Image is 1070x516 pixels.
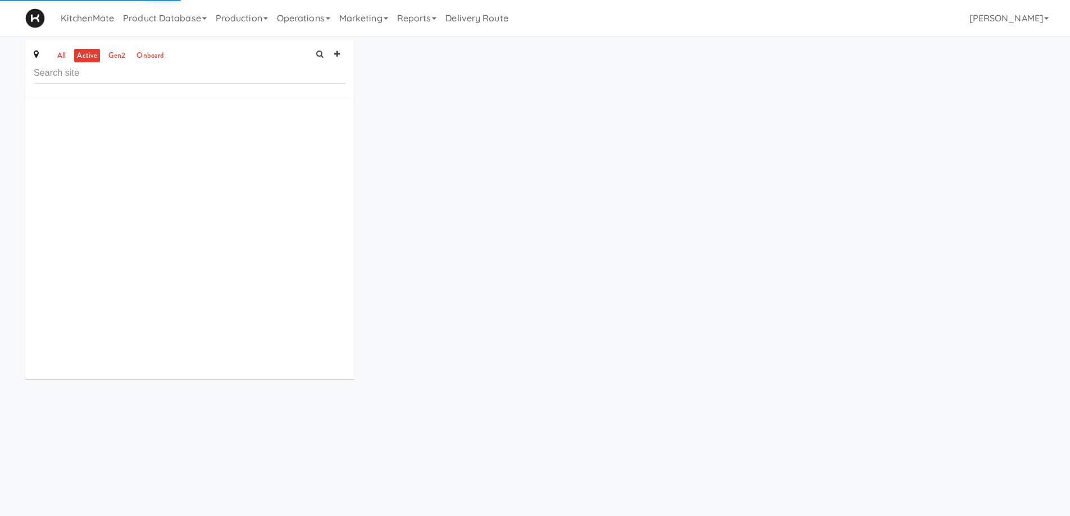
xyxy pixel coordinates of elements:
[134,49,167,63] a: onboard
[25,8,45,28] img: Micromart
[74,49,100,63] a: active
[54,49,69,63] a: all
[106,49,128,63] a: gen2
[34,63,345,84] input: Search site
